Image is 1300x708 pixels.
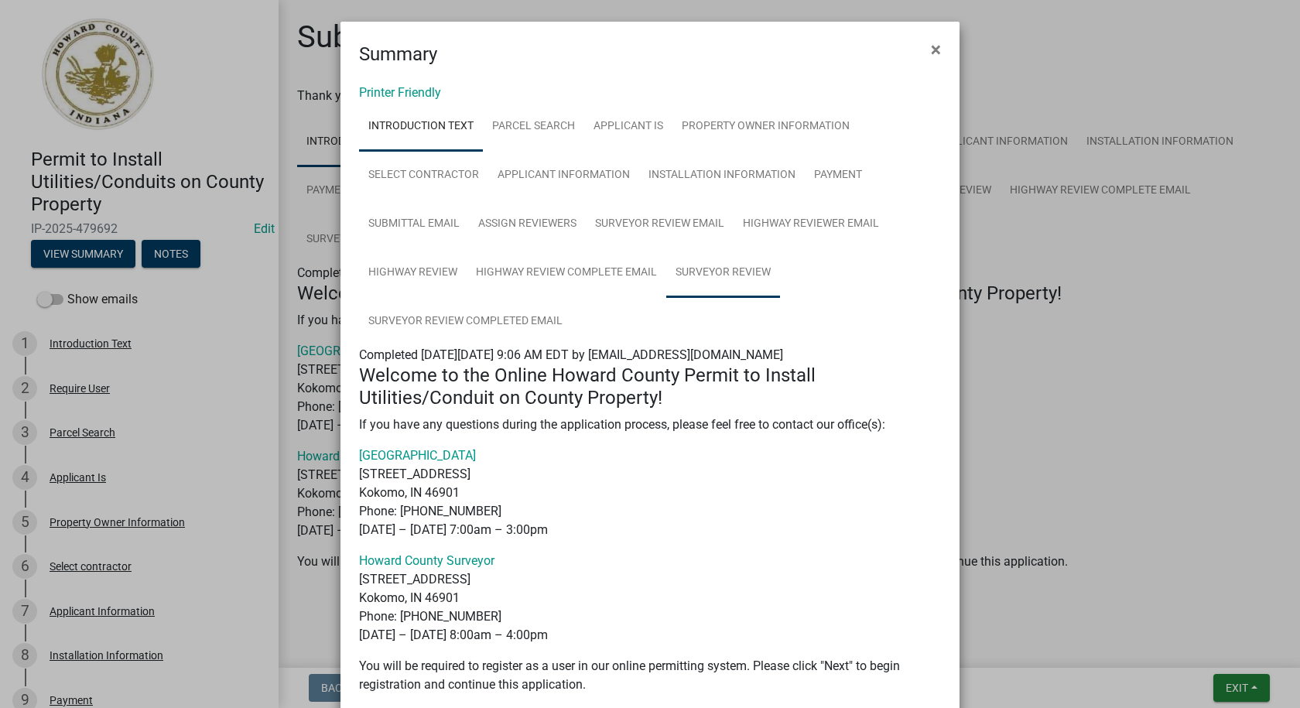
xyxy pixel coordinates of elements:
a: Highway Reviewer Email [734,200,888,249]
span: × [931,39,941,60]
a: Submittal Email [359,200,469,249]
a: Installation Information [639,151,805,200]
p: If you have any questions during the application process, please feel free to contact our office(s): [359,416,941,434]
a: Printer Friendly [359,85,441,100]
h4: Summary [359,40,437,68]
a: Assign Reviewers [469,200,586,249]
button: Close [919,28,953,71]
a: Select contractor [359,151,488,200]
p: [STREET_ADDRESS] Kokomo, IN 46901 Phone: [PHONE_NUMBER] [DATE] – [DATE] 7:00am – 3:00pm [359,446,941,539]
a: Property Owner Information [672,102,859,152]
a: Parcel Search [483,102,584,152]
a: [GEOGRAPHIC_DATA] [359,448,476,463]
a: Introduction Text [359,102,483,152]
a: Surveyor Review Email [586,200,734,249]
a: Howard County Surveyor [359,553,494,568]
a: Highway Review [359,248,467,298]
span: Completed [DATE][DATE] 9:06 AM EDT by [EMAIL_ADDRESS][DOMAIN_NAME] [359,347,783,362]
h4: Welcome to the Online Howard County Permit to Install Utilities/Conduit on County Property! [359,364,941,409]
a: Highway Review Complete Email [467,248,666,298]
a: Surveyor Review [666,248,780,298]
p: [STREET_ADDRESS] Kokomo, IN 46901 Phone: [PHONE_NUMBER] [DATE] – [DATE] 8:00am – 4:00pm [359,552,941,645]
a: Payment [805,151,871,200]
a: Applicant Is [584,102,672,152]
a: Surveyor Review Completed Email [359,297,572,347]
p: You will be required to register as a user in our online permitting system. Please click "Next" t... [359,657,941,694]
a: Applicant Information [488,151,639,200]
